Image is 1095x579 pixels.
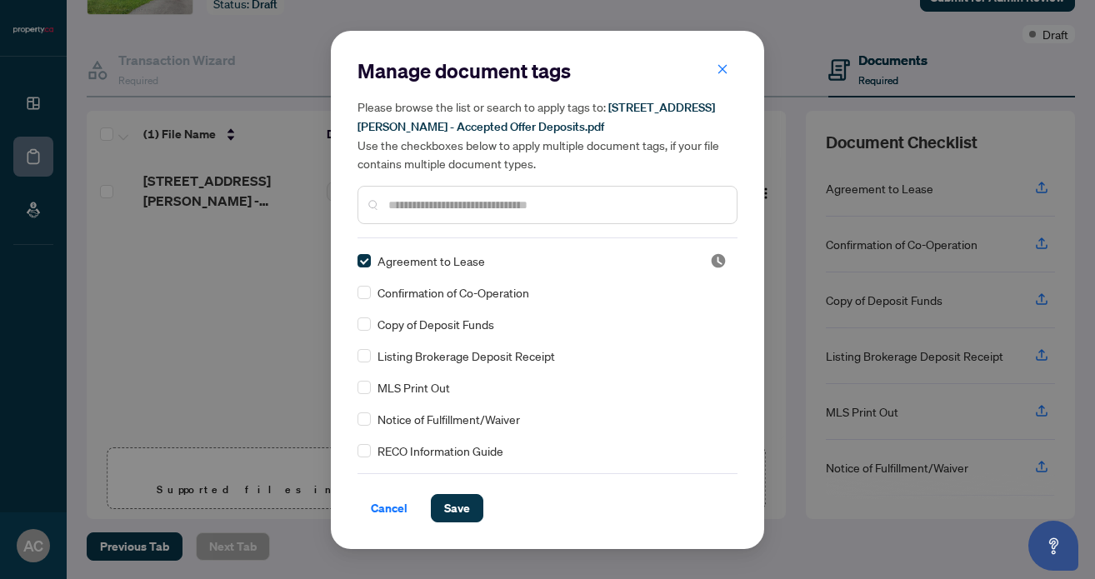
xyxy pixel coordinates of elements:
[357,494,421,522] button: Cancel
[444,495,470,522] span: Save
[357,57,737,84] h2: Manage document tags
[717,63,728,75] span: close
[357,100,715,134] span: [STREET_ADDRESS][PERSON_NAME] - Accepted Offer Deposits.pdf
[377,442,503,460] span: RECO Information Guide
[377,283,529,302] span: Confirmation of Co-Operation
[431,494,483,522] button: Save
[371,495,407,522] span: Cancel
[377,378,450,397] span: MLS Print Out
[377,252,485,270] span: Agreement to Lease
[357,97,737,172] h5: Please browse the list or search to apply tags to: Use the checkboxes below to apply multiple doc...
[377,315,494,333] span: Copy of Deposit Funds
[1028,521,1078,571] button: Open asap
[710,252,727,269] img: status
[377,410,520,428] span: Notice of Fulfillment/Waiver
[377,347,555,365] span: Listing Brokerage Deposit Receipt
[710,252,727,269] span: Pending Review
